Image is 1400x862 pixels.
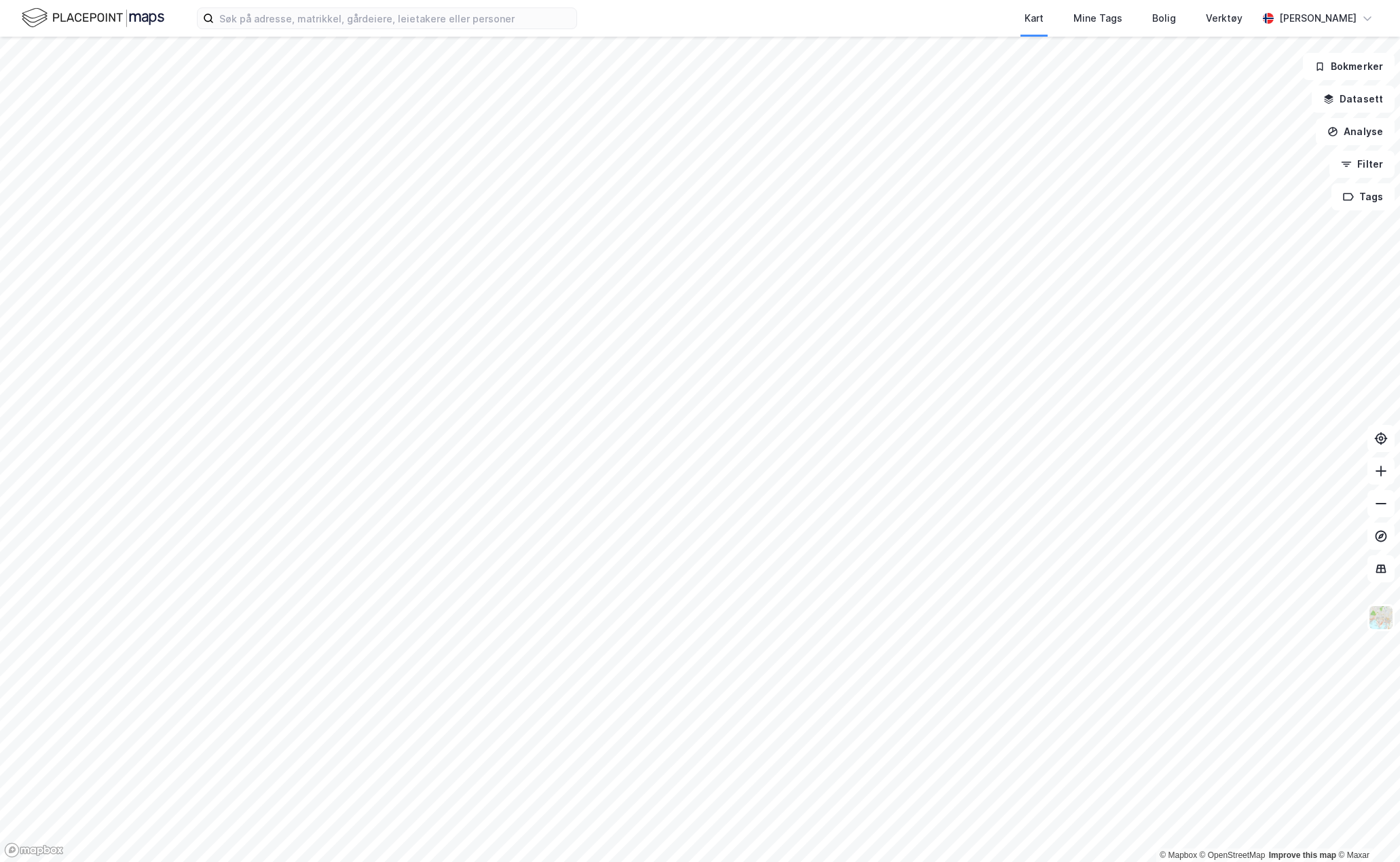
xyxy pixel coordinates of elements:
div: Mine Tags [1073,10,1122,26]
iframe: Chat Widget [1332,797,1400,862]
a: Mapbox homepage [4,842,64,858]
input: Søk på adresse, matrikkel, gårdeiere, leietakere eller personer [214,8,576,29]
div: Kart [1025,10,1044,26]
div: Kontrollprogram for chat [1332,797,1400,862]
button: Datasett [1312,86,1395,113]
button: Filter [1329,151,1395,178]
div: Verktøy [1206,10,1242,26]
img: logo.f888ab2527a4732fd821a326f86c7f29.svg [22,6,164,30]
a: Improve this map [1269,850,1336,860]
button: Analyse [1316,118,1395,145]
a: OpenStreetMap [1200,850,1266,860]
img: Z [1368,605,1394,631]
div: [PERSON_NAME] [1279,10,1357,26]
a: Mapbox [1160,850,1197,860]
button: Tags [1331,183,1395,210]
button: Bokmerker [1303,53,1395,80]
div: Bolig [1152,10,1176,26]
